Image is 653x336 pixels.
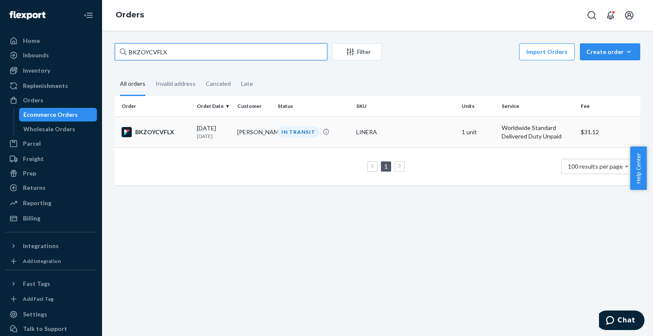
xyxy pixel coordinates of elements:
div: Add Fast Tag [23,295,54,302]
a: Returns [5,181,97,195]
p: [DATE] [197,133,230,140]
div: Returns [23,184,45,192]
div: Filter [333,48,381,56]
a: Replenishments [5,79,97,93]
a: Orders [5,93,97,107]
div: Settings [23,310,47,319]
div: Parcel [23,139,41,148]
th: Service [498,96,577,116]
div: Ecommerce Orders [23,110,78,119]
a: Freight [5,152,97,166]
a: Inventory [5,64,97,77]
div: All orders [120,73,145,96]
td: [PERSON_NAME] [234,116,274,147]
a: Wholesale Orders [19,122,97,136]
div: Wholesale Orders [23,125,75,133]
button: Help Center [630,147,647,190]
div: Fast Tags [23,280,50,288]
a: Billing [5,212,97,225]
div: Replenishments [23,82,68,90]
div: BKZOYCVFLX [122,127,190,137]
div: Create order [586,48,634,56]
div: Home [23,37,40,45]
button: Open Search Box [583,7,600,24]
div: [DATE] [197,124,230,140]
button: Open account menu [621,7,638,24]
th: SKU [353,96,458,116]
div: Add Integration [23,257,61,265]
div: Freight [23,155,44,163]
a: Prep [5,167,97,180]
div: Customer [237,102,271,110]
img: Flexport logo [9,11,45,20]
th: Order [115,96,193,116]
button: Open notifications [602,7,619,24]
p: Worldwide Standard Delivered Duty Unpaid [502,124,574,141]
button: Import Orders [519,43,575,60]
th: Units [458,96,499,116]
th: Fee [577,96,640,116]
div: Prep [23,169,36,178]
a: Home [5,34,97,48]
a: Page 1 is your current page [383,163,389,170]
button: Create order [580,43,640,60]
button: Filter [332,43,382,60]
a: Orders [116,10,144,20]
div: Orders [23,96,43,104]
th: Status [274,96,353,116]
button: Talk to Support [5,322,97,336]
button: Fast Tags [5,277,97,291]
a: Settings [5,308,97,321]
th: Order Date [193,96,234,116]
button: Close Navigation [80,7,97,24]
div: Talk to Support [23,325,67,333]
ol: breadcrumbs [109,3,151,28]
td: 1 unit [458,116,499,147]
a: Parcel [5,137,97,150]
span: 100 results per page [568,163,623,170]
a: Add Fast Tag [5,294,97,304]
iframe: Opens a widget where you can chat to one of our agents [599,311,644,332]
div: LINERA [356,128,454,136]
div: Inventory [23,66,50,75]
div: Billing [23,214,40,223]
div: Canceled [206,73,231,95]
div: Reporting [23,199,51,207]
a: Ecommerce Orders [19,108,97,121]
div: Inbounds [23,51,49,59]
a: Add Integration [5,256,97,266]
div: Integrations [23,242,59,250]
div: Invalid address [156,73,196,95]
input: Search orders [115,43,327,60]
div: IN TRANSIT [278,126,319,138]
a: Inbounds [5,48,97,62]
a: Reporting [5,196,97,210]
div: Late [241,73,253,95]
button: Integrations [5,239,97,253]
td: $31.12 [577,116,640,147]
